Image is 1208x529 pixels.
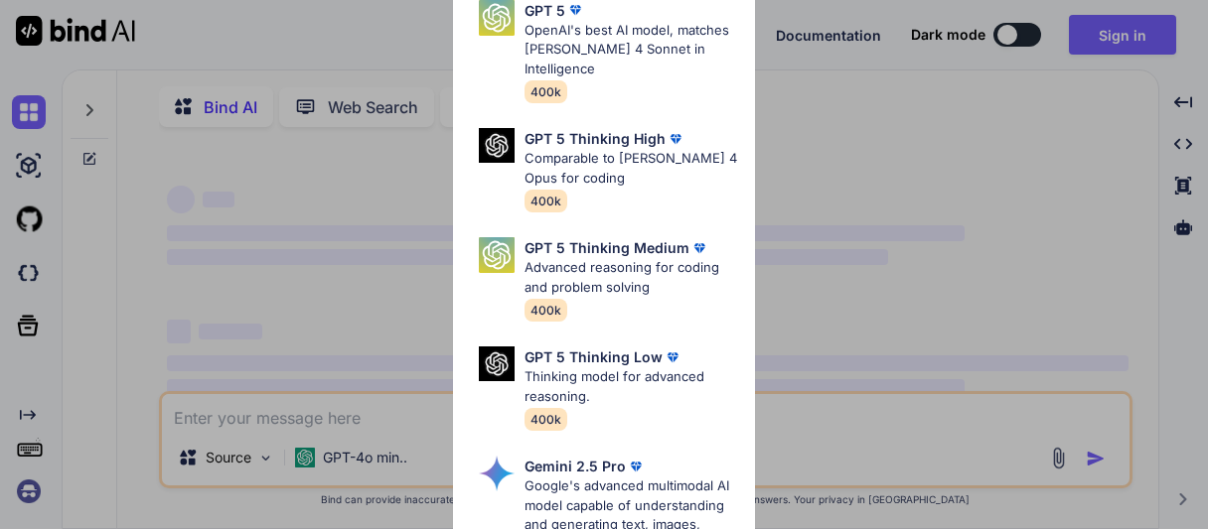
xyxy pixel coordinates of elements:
span: 400k [525,408,567,431]
p: Thinking model for advanced reasoning. [525,367,739,406]
p: GPT 5 Thinking Medium [525,237,689,258]
p: Comparable to [PERSON_NAME] 4 Opus for coding [525,149,739,188]
p: OpenAI's best AI model, matches [PERSON_NAME] 4 Sonnet in Intelligence [525,21,739,79]
img: premium [663,347,682,367]
img: Pick Models [479,237,515,273]
p: Advanced reasoning for coding and problem solving [525,258,739,297]
span: 400k [525,190,567,212]
p: Gemini 2.5 Pro [525,456,626,476]
p: GPT 5 Thinking High [525,128,666,149]
span: 400k [525,80,567,103]
img: Pick Models [479,456,515,491]
img: premium [666,129,685,149]
span: 400k [525,299,567,322]
img: Pick Models [479,346,515,381]
p: GPT 5 Thinking Low [525,346,663,367]
img: Pick Models [479,128,515,163]
img: premium [689,238,709,258]
img: premium [626,457,646,476]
